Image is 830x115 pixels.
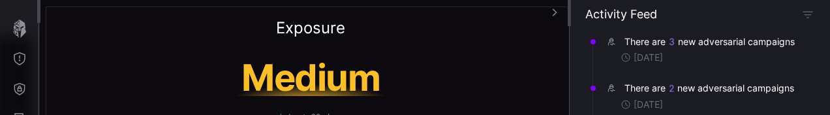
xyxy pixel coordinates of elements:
[634,99,663,110] time: [DATE]
[624,35,797,48] div: There are new adversarial campaigns
[634,52,663,63] time: [DATE]
[188,59,433,96] h1: Medium
[585,7,657,22] h4: Activity Feed
[276,20,345,36] h2: Exposure
[624,82,797,95] div: There are new adversarial campaigns
[668,82,675,95] button: 2
[668,35,675,48] button: 3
